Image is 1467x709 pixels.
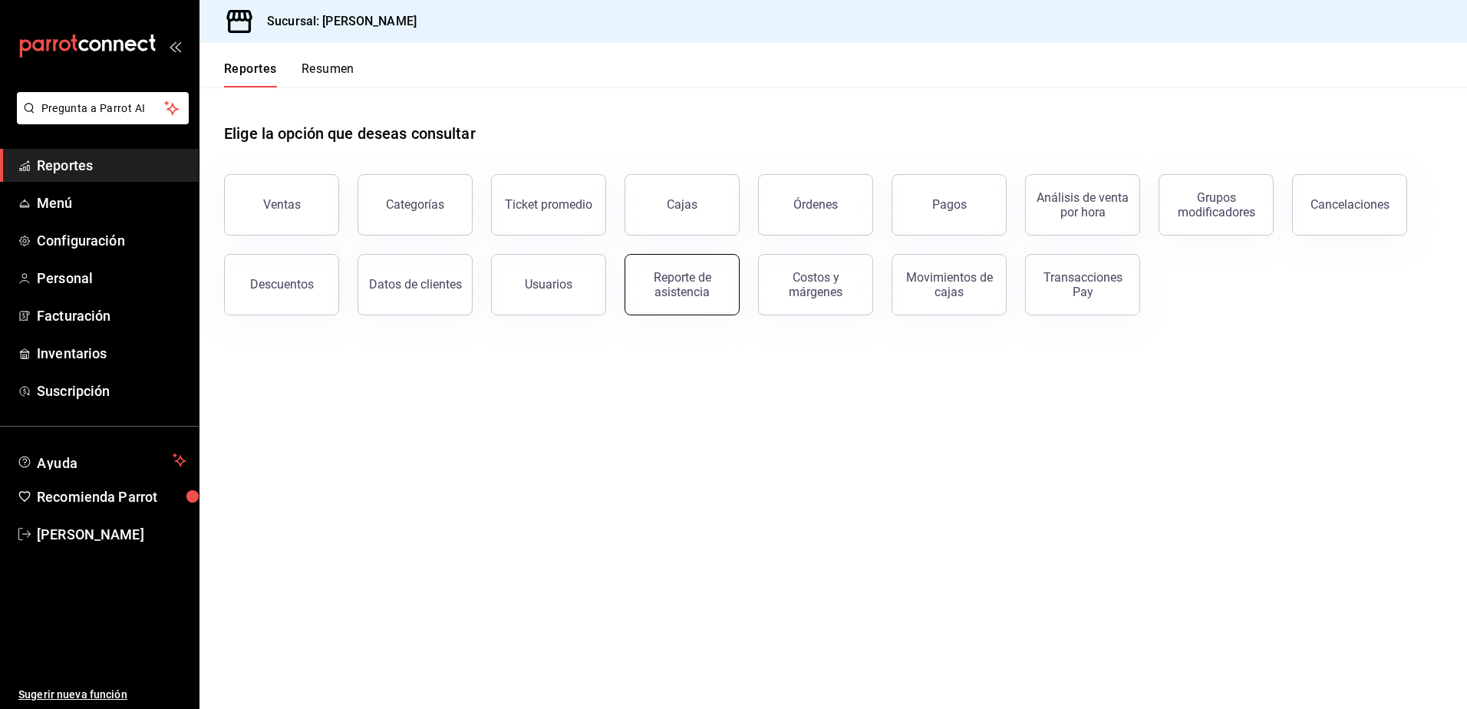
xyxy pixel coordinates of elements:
button: Ticket promedio [491,174,606,236]
button: Órdenes [758,174,873,236]
button: Pagos [892,174,1007,236]
a: Pregunta a Parrot AI [11,111,189,127]
span: [PERSON_NAME] [37,524,186,545]
button: Análisis de venta por hora [1025,174,1140,236]
button: Cancelaciones [1292,174,1407,236]
button: Transacciones Pay [1025,254,1140,315]
div: Ticket promedio [505,197,592,212]
button: Movimientos de cajas [892,254,1007,315]
div: Usuarios [525,277,572,292]
span: Personal [37,268,186,289]
span: Configuración [37,230,186,251]
div: Reporte de asistencia [635,270,730,299]
div: Categorías [386,197,444,212]
div: Descuentos [250,277,314,292]
div: Pagos [932,197,967,212]
button: Usuarios [491,254,606,315]
div: navigation tabs [224,61,354,87]
button: Descuentos [224,254,339,315]
div: Análisis de venta por hora [1035,190,1130,219]
div: Transacciones Pay [1035,270,1130,299]
button: Reporte de asistencia [625,254,740,315]
div: Movimientos de cajas [902,270,997,299]
button: Pregunta a Parrot AI [17,92,189,124]
div: Datos de clientes [369,277,462,292]
button: Costos y márgenes [758,254,873,315]
button: open_drawer_menu [169,40,181,52]
span: Suscripción [37,381,186,401]
button: Datos de clientes [358,254,473,315]
span: Inventarios [37,343,186,364]
span: Reportes [37,155,186,176]
h1: Elige la opción que deseas consultar [224,122,476,145]
h3: Sucursal: [PERSON_NAME] [255,12,417,31]
div: Grupos modificadores [1169,190,1264,219]
button: Ventas [224,174,339,236]
div: Costos y márgenes [768,270,863,299]
span: Pregunta a Parrot AI [41,101,165,117]
button: Categorías [358,174,473,236]
span: Sugerir nueva función [18,687,186,703]
div: Cancelaciones [1310,197,1390,212]
span: Facturación [37,305,186,326]
div: Órdenes [793,197,838,212]
span: Ayuda [37,451,166,470]
button: Reportes [224,61,277,87]
div: Ventas [263,197,301,212]
div: Cajas [667,196,698,214]
span: Recomienda Parrot [37,486,186,507]
a: Cajas [625,174,740,236]
button: Resumen [302,61,354,87]
span: Menú [37,193,186,213]
button: Grupos modificadores [1159,174,1274,236]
